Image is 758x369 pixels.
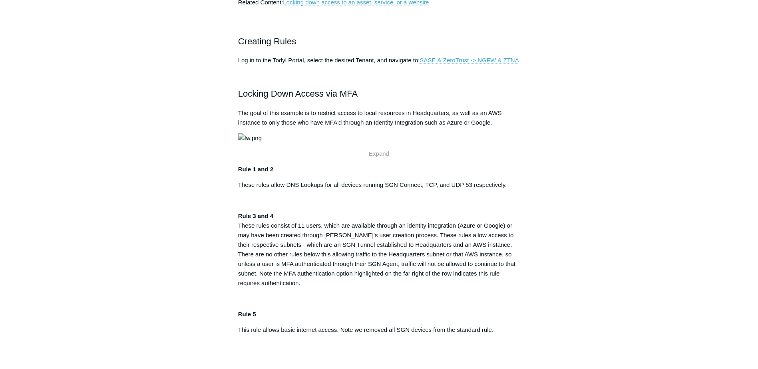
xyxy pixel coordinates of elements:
p: Log in to the Todyl Portal, select the desired Tenant, and navigate to: [238,56,520,65]
p: The goal of this example is to restrict access to local resources in Headquarters, as well as an ... [238,108,520,127]
strong: Rule 5 [238,311,256,317]
strong: Rule 3 and 4 [238,212,273,219]
p: These rules allow DNS Lookups for all devices running SGN Connect, TCP, and UDP 53 respectively. [238,180,520,190]
img: fw.png [238,133,262,143]
a: SASE & ZeroTrust -> NGFW & ZTNA [420,57,519,64]
h2: Locking Down Access via MFA [238,87,520,101]
strong: Rule 1 and 2 [238,166,273,173]
a: Expand [369,150,389,157]
span: Expand [369,150,389,157]
p: This rule allows basic internet access. Note we removed all SGN devices from the standard rule. [238,325,520,335]
p: These rules consist of 11 users, which are available through an identity integration (Azure or Go... [238,211,520,288]
h2: Creating Rules [238,34,520,48]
